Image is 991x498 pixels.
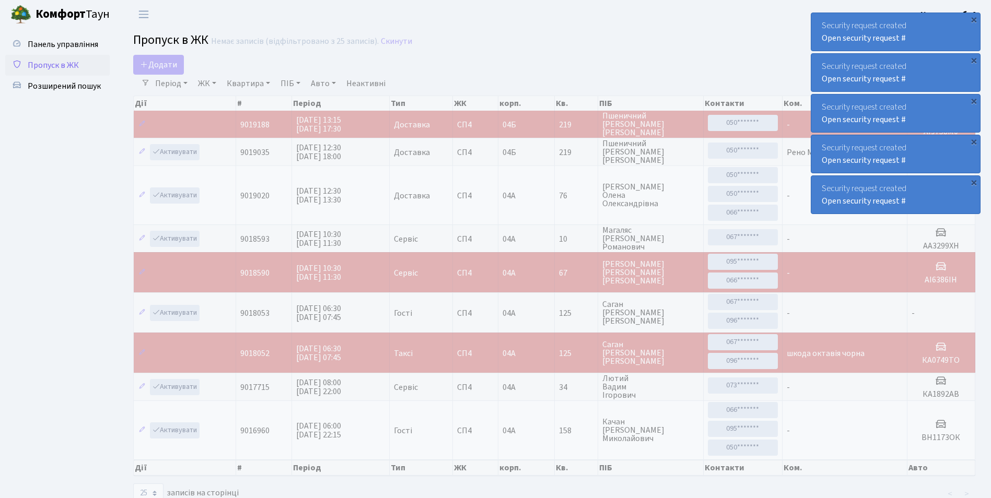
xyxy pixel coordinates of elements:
[503,307,516,319] span: 04А
[559,148,593,157] span: 219
[151,75,192,92] a: Період
[559,269,593,277] span: 67
[390,460,453,476] th: Тип
[296,420,341,441] span: [DATE] 06:00 [DATE] 22:15
[194,75,220,92] a: ЖК
[150,305,200,321] a: Активувати
[787,307,790,319] span: -
[559,349,593,358] span: 125
[602,112,699,137] span: Пшеничний [PERSON_NAME] [PERSON_NAME]
[296,114,341,135] span: [DATE] 13:15 [DATE] 17:30
[394,121,430,129] span: Доставка
[133,31,208,49] span: Пропуск в ЖК
[602,340,699,365] span: Саган [PERSON_NAME] [PERSON_NAME]
[912,389,971,399] h5: КА1892АВ
[559,192,593,200] span: 76
[276,75,305,92] a: ПІБ
[211,37,379,46] div: Немає записів (відфільтровано з 25 записів).
[240,425,270,436] span: 9016960
[457,148,494,157] span: СП4
[822,155,906,166] a: Open security request #
[457,269,494,277] span: СП4
[150,379,200,395] a: Активувати
[296,263,341,283] span: [DATE] 10:30 [DATE] 11:30
[602,139,699,164] span: Пшеничний [PERSON_NAME] [PERSON_NAME]
[503,382,516,393] span: 04А
[394,349,413,358] span: Таксі
[240,233,270,245] span: 9018593
[498,96,555,111] th: корп.
[223,75,274,92] a: Квартира
[28,60,79,71] span: Пропуск в ЖК
[787,348,865,359] span: шкода октавія чорна
[783,460,907,476] th: Ком.
[598,96,704,111] th: ПІБ
[457,121,494,129] span: СП4
[296,377,341,397] span: [DATE] 08:00 [DATE] 22:00
[559,235,593,243] span: 10
[787,190,790,201] span: -
[457,349,494,358] span: СП4
[822,32,906,44] a: Open security request #
[394,269,418,277] span: Сервіс
[969,96,979,106] div: ×
[811,94,980,132] div: Security request created
[240,348,270,359] span: 9018052
[296,229,341,249] span: [DATE] 10:30 [DATE] 11:30
[912,241,971,251] h5: АА3299ХН
[134,96,236,111] th: Дії
[602,300,699,325] span: Саган [PERSON_NAME] [PERSON_NAME]
[969,177,979,187] div: ×
[559,426,593,435] span: 158
[811,54,980,91] div: Security request created
[787,425,790,436] span: -
[503,425,516,436] span: 04А
[390,96,453,111] th: Тип
[969,55,979,65] div: ×
[240,307,270,319] span: 9018053
[240,119,270,131] span: 9019188
[822,195,906,207] a: Open security request #
[704,96,783,111] th: Контакти
[811,13,980,51] div: Security request created
[5,76,110,97] a: Розширений пошук
[150,231,200,247] a: Активувати
[912,275,971,285] h5: АІ6386ІН
[133,55,184,75] a: Додати
[307,75,340,92] a: Авто
[394,426,412,435] span: Гості
[150,422,200,438] a: Активувати
[503,119,516,131] span: 04Б
[28,80,101,92] span: Розширений пошук
[503,190,516,201] span: 04А
[602,260,699,285] span: [PERSON_NAME] [PERSON_NAME] [PERSON_NAME]
[811,135,980,173] div: Security request created
[342,75,390,92] a: Неактивні
[296,343,341,363] span: [DATE] 06:30 [DATE] 07:45
[498,460,555,476] th: корп.
[787,382,790,393] span: -
[457,309,494,317] span: СП4
[381,37,412,46] a: Скинути
[140,59,177,70] span: Додати
[822,114,906,125] a: Open security request #
[5,55,110,76] a: Пропуск в ЖК
[503,348,516,359] span: 04А
[296,142,341,162] span: [DATE] 12:30 [DATE] 18:00
[969,136,979,147] div: ×
[296,303,341,323] span: [DATE] 06:30 [DATE] 07:45
[240,382,270,393] span: 9017715
[811,176,980,214] div: Security request created
[555,460,598,476] th: Кв.
[394,148,430,157] span: Доставка
[292,460,390,476] th: Період
[912,307,915,319] span: -
[787,267,790,279] span: -
[5,34,110,55] a: Панель управління
[296,185,341,206] span: [DATE] 12:30 [DATE] 13:30
[36,6,86,22] b: Комфорт
[394,309,412,317] span: Гості
[907,460,975,476] th: Авто
[457,235,494,243] span: СП4
[453,96,498,111] th: ЖК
